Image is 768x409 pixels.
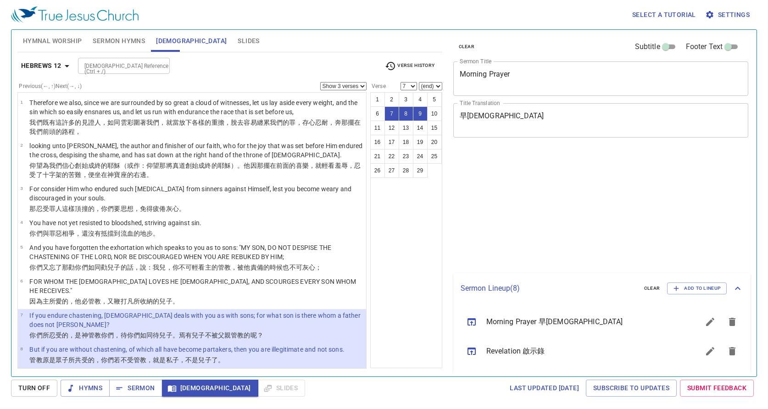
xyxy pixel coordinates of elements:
wg2962: 的管教 [211,264,322,271]
button: 29 [413,163,428,178]
span: Subtitle [635,41,660,52]
button: Add to Lineup [667,282,727,294]
span: Last updated [DATE] [510,382,579,394]
wg3361: 可輕看主 [185,264,322,271]
wg5216: 要思想 [114,205,185,212]
wg4716: 的苦難，便 [62,171,153,178]
button: 26 [370,163,385,178]
wg3146: 凡 [127,298,179,305]
span: Sermon Hymns [93,35,145,47]
wg3748: 勸你們 [68,264,322,271]
wg872: 為我們信心 [29,162,361,178]
wg5051: 的耶穌（或作：仰望那將真道創始成終的耶穌 [29,162,361,178]
p: 我們既 [29,118,363,136]
p: FOR WHOM THE [DEMOGRAPHIC_DATA] LOVES HE [DEMOGRAPHIC_DATA], AND SCOURGES EVERY SON WHOM HE RECEI... [29,277,363,295]
button: clear [453,41,480,52]
span: Footer Text [686,41,723,52]
span: 4 [20,220,22,225]
wg1487: 不 [121,356,224,364]
button: 13 [399,121,413,135]
wg5207: 了。 [211,356,224,364]
wg1063: 主 [43,298,179,305]
button: Select a tutorial [629,6,700,23]
wg5118: 見證人 [29,119,361,135]
label: Previous (←, ↑) Next (→, ↓) [19,83,82,89]
wg2254: 我們 [29,119,361,135]
wg2075: 管教 [134,356,224,364]
button: 2 [384,92,399,107]
button: Hebrews 12 [17,57,76,74]
wg1487: 忍受的 [49,332,263,339]
button: 1 [370,92,385,107]
wg3809: ，就 [146,356,224,364]
wg1590: 心 [173,205,185,212]
wg3643: 不 [179,264,322,271]
button: clear [639,283,666,294]
wg5207: 。 [173,298,179,305]
wg2362: 的右邊 [127,171,153,178]
div: Sermon Lineup(8)clearAdd to Lineup [453,273,751,304]
wg3739: ，他必管教 [68,298,179,305]
wg5278: 罪人 [49,205,185,212]
wg3450: 兒 [159,264,322,271]
wg3509: 圍著 [29,119,361,135]
button: 17 [384,135,399,149]
wg3366: 可灰心 [296,264,322,271]
button: Sermon [109,380,162,397]
button: 15 [427,121,442,135]
span: Morning Prayer 早[DEMOGRAPHIC_DATA] [486,316,678,327]
button: 24 [413,149,428,164]
wg1063: 兒子 [192,332,263,339]
wg5278: 十字架 [43,171,153,178]
wg3756: 被 [211,332,263,339]
wg1722: 神 [107,171,153,178]
button: 16 [370,135,385,149]
wg25: 的 [62,298,179,305]
wg2254: 前頭的 [43,128,82,135]
wg4374: 你們 [127,332,263,339]
p: And you have forgotten the exhortation which speaks to you as to sons: "MY SON, DO NOT DESPISE TH... [29,243,363,261]
wg2249: ，就當放下 [29,119,361,135]
span: Submit Feedback [687,382,746,394]
wg3739: 所收納 [134,298,179,305]
wg1188: 。 [146,171,153,178]
p: 你們又 [29,263,363,272]
span: [DEMOGRAPHIC_DATA] [156,35,227,47]
wg3809: ，被 [231,264,322,271]
wg3956: 所共 [68,356,224,364]
wg2316: 寶座 [114,171,153,178]
wg1590: ； [315,264,322,271]
button: Settings [703,6,753,23]
p: You have not yet resisted to bloodshed, striving against sin. [29,218,201,227]
span: 8 [20,346,22,351]
wg2962: 所愛 [49,298,179,305]
wg3811: ，又 [101,298,179,305]
wg5207: 。焉 [173,332,263,339]
button: 25 [427,149,442,164]
button: 23 [399,149,413,164]
span: 2 [20,143,22,148]
wg5613: 待兒子 [153,332,263,339]
wg2577: 灰 [166,205,185,212]
wg2523: 在 [101,171,153,178]
p: Sermon Lineup ( 8 ) [461,283,637,294]
button: Verse History [379,59,440,73]
iframe: from-child [450,147,690,270]
wg5207: ，你 [166,264,322,271]
b: Hebrews 12 [21,60,61,72]
textarea: 早[DEMOGRAPHIC_DATA] [460,111,742,129]
wg686: 是 [159,356,224,364]
span: Sermon [117,382,155,394]
span: Verse History [385,61,434,72]
label: Verse [370,83,386,89]
button: 9 [413,106,428,121]
span: Turn Off [18,382,50,394]
span: 7 [20,312,22,317]
span: 5 [20,244,22,249]
wg266: 相爭 [62,230,159,237]
p: looking unto [PERSON_NAME], the author and finisher of our faith, who for the joy that was set be... [29,141,363,160]
wg129: 的地步。 [134,230,160,237]
wg268: 這樣 [62,205,185,212]
wg1585: 那 [62,264,322,271]
wg1161: 鞭打 [114,298,179,305]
